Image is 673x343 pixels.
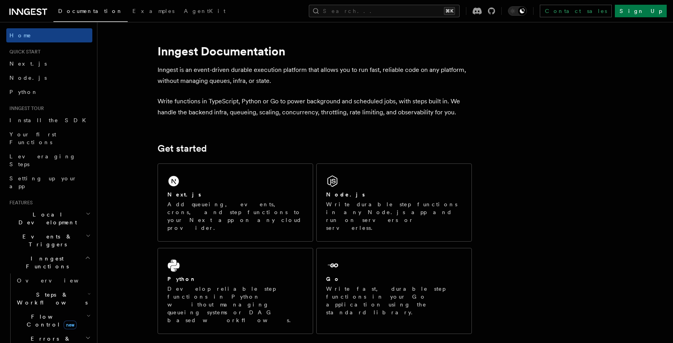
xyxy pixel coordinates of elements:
[9,175,77,189] span: Setting up your app
[184,8,226,14] span: AgentKit
[158,163,313,242] a: Next.jsAdd queueing, events, crons, and step functions to your Next app on any cloud provider.
[316,248,472,334] a: GoWrite fast, durable step functions in your Go application using the standard library.
[167,285,303,324] p: Develop reliable step functions in Python without managing queueing systems or DAG based workflows.
[6,255,85,270] span: Inngest Functions
[9,117,91,123] span: Install the SDK
[58,8,123,14] span: Documentation
[6,229,92,251] button: Events & Triggers
[6,200,33,206] span: Features
[6,211,86,226] span: Local Development
[6,105,44,112] span: Inngest tour
[14,313,86,328] span: Flow Control
[158,96,472,118] p: Write functions in TypeScript, Python or Go to power background and scheduled jobs, with steps bu...
[14,273,92,288] a: Overview
[6,71,92,85] a: Node.js
[158,64,472,86] p: Inngest is an event-driven durable execution platform that allows you to run fast, reliable code ...
[6,113,92,127] a: Install the SDK
[53,2,128,22] a: Documentation
[615,5,667,17] a: Sign Up
[64,321,77,329] span: new
[17,277,98,284] span: Overview
[309,5,460,17] button: Search...⌘K
[6,28,92,42] a: Home
[9,153,76,167] span: Leveraging Steps
[158,248,313,334] a: PythonDevelop reliable step functions in Python without managing queueing systems or DAG based wo...
[6,149,92,171] a: Leveraging Steps
[158,44,472,58] h1: Inngest Documentation
[508,6,527,16] button: Toggle dark mode
[9,89,38,95] span: Python
[326,275,340,283] h2: Go
[6,171,92,193] a: Setting up your app
[128,2,179,21] a: Examples
[167,200,303,232] p: Add queueing, events, crons, and step functions to your Next app on any cloud provider.
[6,85,92,99] a: Python
[9,75,47,81] span: Node.js
[6,207,92,229] button: Local Development
[179,2,230,21] a: AgentKit
[316,163,472,242] a: Node.jsWrite durable step functions in any Node.js app and run on servers or serverless.
[6,57,92,71] a: Next.js
[326,285,462,316] p: Write fast, durable step functions in your Go application using the standard library.
[132,8,174,14] span: Examples
[6,49,40,55] span: Quick start
[167,191,201,198] h2: Next.js
[6,127,92,149] a: Your first Functions
[326,200,462,232] p: Write durable step functions in any Node.js app and run on servers or serverless.
[14,288,92,310] button: Steps & Workflows
[444,7,455,15] kbd: ⌘K
[158,143,207,154] a: Get started
[6,251,92,273] button: Inngest Functions
[326,191,365,198] h2: Node.js
[6,233,86,248] span: Events & Triggers
[167,275,196,283] h2: Python
[9,61,47,67] span: Next.js
[540,5,612,17] a: Contact sales
[14,291,88,306] span: Steps & Workflows
[9,31,31,39] span: Home
[14,310,92,332] button: Flow Controlnew
[9,131,56,145] span: Your first Functions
